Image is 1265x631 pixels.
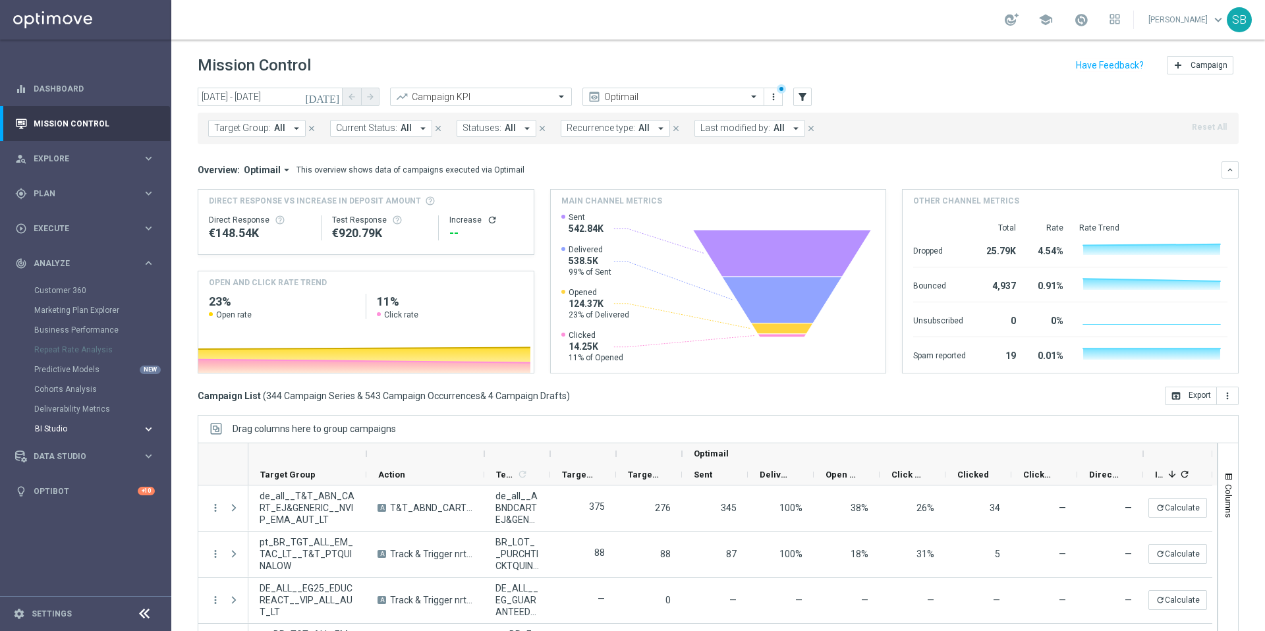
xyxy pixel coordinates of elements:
[569,223,604,234] span: 542.84K
[569,330,623,341] span: Clicked
[1179,469,1190,480] i: refresh
[1125,549,1132,559] span: —
[296,164,524,176] div: This overview shows data of campaigns executed via Optimail
[729,595,737,605] span: —
[913,274,966,295] div: Bounced
[417,123,429,134] i: arrow_drop_down
[628,470,660,480] span: Targeted Responders
[569,255,611,267] span: 538.5K
[760,470,791,480] span: Delivery Rate
[1191,61,1227,70] span: Campaign
[449,225,522,241] div: --
[14,119,155,129] div: Mission Control
[480,391,486,401] span: &
[34,281,170,300] div: Customer 360
[263,390,266,402] span: (
[1059,549,1066,559] span: —
[248,532,1212,578] div: Press SPACE to select this row.
[198,578,248,624] div: Press SPACE to select this row.
[198,164,240,176] h3: Overview:
[15,258,27,269] i: track_changes
[589,501,605,512] label: 375
[34,300,170,320] div: Marketing Plan Explorer
[332,225,428,241] div: €920,793
[240,164,296,176] button: Optimail arrow_drop_down
[14,258,155,269] div: track_changes Analyze keyboard_arrow_right
[15,83,27,95] i: equalizer
[244,164,281,176] span: Optimail
[1165,387,1217,405] button: open_in_browser Export
[210,502,221,514] button: more_vert
[198,532,248,578] div: Press SPACE to select this row.
[982,274,1016,295] div: 4,937
[561,195,662,207] h4: Main channel metrics
[449,215,522,225] div: Increase
[913,344,966,365] div: Spam reported
[15,153,27,165] i: person_search
[390,548,473,560] span: Track & Trigger nrt_purchased_tickets
[14,84,155,94] button: equalizer Dashboard
[15,223,27,234] i: play_circle_outline
[142,222,155,234] i: keyboard_arrow_right
[378,596,386,604] span: A
[993,595,1000,605] span: —
[14,451,155,462] div: Data Studio keyboard_arrow_right
[1148,498,1207,518] button: refreshCalculate
[336,123,397,134] span: Current Status:
[694,470,712,480] span: Sent
[1032,223,1063,233] div: Rate
[767,89,780,105] button: more_vert
[260,470,316,480] span: Target Group
[260,490,355,526] span: de_all__T&T_ABN_CART_EJ&GENERIC__NVIP_EMA_AUT_LT
[660,549,671,559] span: 88
[390,594,473,606] span: Track & Trigger nrt_purchased_tickets
[1032,344,1063,365] div: 0.01%
[34,384,137,395] a: Cohorts Analysis
[34,155,142,163] span: Explore
[1023,470,1055,480] span: Clicked & Responded
[15,485,27,497] i: lightbulb
[15,153,142,165] div: Explore
[34,379,170,399] div: Cohorts Analysis
[496,470,515,480] span: Templates
[638,123,650,134] span: All
[305,91,341,103] i: [DATE]
[140,366,161,374] div: NEW
[32,610,72,618] a: Settings
[14,486,155,497] button: lightbulb Optibot +10
[671,124,681,133] i: close
[14,223,155,234] button: play_circle_outline Execute keyboard_arrow_right
[655,503,671,513] span: 276
[34,360,170,379] div: Predictive Models
[797,91,808,103] i: filter_alt
[990,503,1000,513] span: 34
[34,305,137,315] a: Marketing Plan Explorer
[1171,391,1181,401] i: open_in_browser
[1059,503,1066,513] span: —
[361,88,379,106] button: arrow_forward
[281,164,293,176] i: arrow_drop_down
[210,548,221,560] i: more_vert
[957,470,989,480] span: Clicked
[569,212,604,223] span: Sent
[861,595,868,605] span: Open Rate = Opened / Delivered
[343,88,361,106] button: arrow_back
[434,124,443,133] i: close
[768,92,779,102] i: more_vert
[35,425,129,433] span: BI Studio
[378,550,386,558] span: A
[208,120,306,137] button: Target Group: All arrow_drop_down
[142,152,155,165] i: keyboard_arrow_right
[377,294,523,310] h2: 11%
[721,503,737,513] span: 345
[1177,467,1190,481] span: Calculate column
[569,298,629,310] span: 124.37K
[694,449,729,458] span: Optimail
[216,310,252,320] span: Open rate
[15,188,142,200] div: Plan
[15,106,155,141] div: Mission Control
[851,503,868,513] span: Open Rate = Opened / Delivered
